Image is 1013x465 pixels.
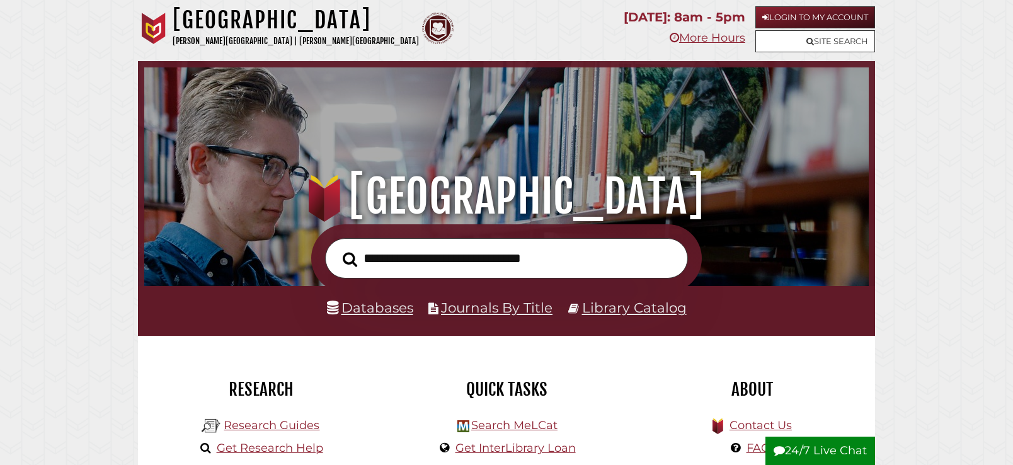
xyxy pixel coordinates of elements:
[441,299,552,316] a: Journals By Title
[582,299,687,316] a: Library Catalog
[471,418,558,432] a: Search MeLCat
[138,13,169,44] img: Calvin University
[422,13,454,44] img: Calvin Theological Seminary
[624,6,745,28] p: [DATE]: 8am - 5pm
[147,379,374,400] h2: Research
[670,31,745,45] a: More Hours
[159,169,854,224] h1: [GEOGRAPHIC_DATA]
[173,6,419,34] h1: [GEOGRAPHIC_DATA]
[393,379,620,400] h2: Quick Tasks
[457,420,469,432] img: Hekman Library Logo
[327,299,413,316] a: Databases
[173,34,419,49] p: [PERSON_NAME][GEOGRAPHIC_DATA] | [PERSON_NAME][GEOGRAPHIC_DATA]
[336,248,363,271] button: Search
[343,251,357,267] i: Search
[730,418,792,432] a: Contact Us
[217,441,323,455] a: Get Research Help
[747,441,776,455] a: FAQs
[755,30,875,52] a: Site Search
[202,416,220,435] img: Hekman Library Logo
[755,6,875,28] a: Login to My Account
[455,441,576,455] a: Get InterLibrary Loan
[224,418,319,432] a: Research Guides
[639,379,866,400] h2: About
